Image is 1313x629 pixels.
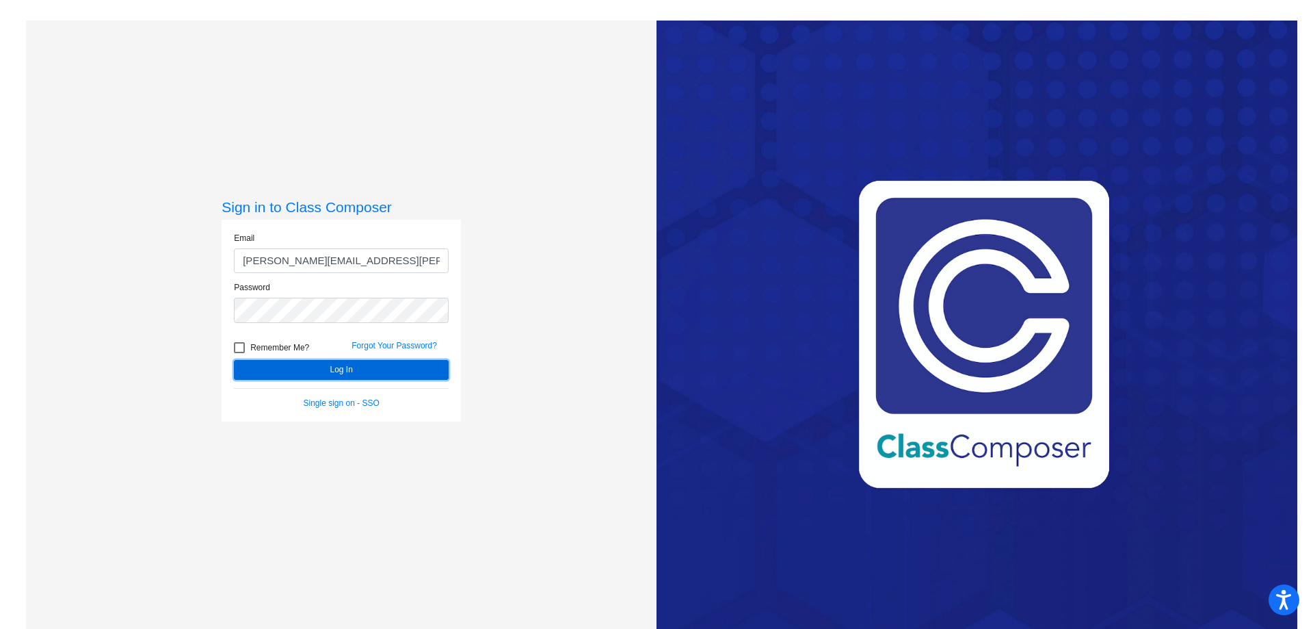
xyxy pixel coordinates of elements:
[234,232,254,244] label: Email
[250,339,309,356] span: Remember Me?
[234,281,270,294] label: Password
[352,341,437,350] a: Forgot Your Password?
[234,360,449,380] button: Log In
[222,198,461,216] h3: Sign in to Class Composer
[304,398,380,408] a: Single sign on - SSO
